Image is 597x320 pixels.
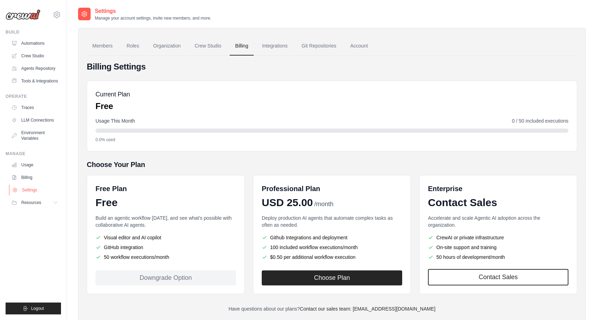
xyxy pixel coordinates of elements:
li: $0.50 per additional workflow execution [262,254,402,261]
a: Automations [8,38,61,49]
li: CrewAI or private infrastructure [428,234,568,241]
div: Manage [6,151,61,157]
li: Visual editor and AI copilot [95,234,236,241]
div: Build [6,29,61,35]
div: Operate [6,94,61,99]
h5: Current Plan [95,89,130,99]
a: Git Repositories [296,37,342,56]
h2: Settings [95,7,211,15]
div: Downgrade Option [95,270,236,285]
a: Crew Studio [8,50,61,61]
button: Choose Plan [262,270,402,285]
span: 0 / 50 included executions [512,117,568,124]
span: 0.0% used [95,137,115,143]
p: Free [95,101,130,112]
span: USD 25.00 [262,196,313,209]
li: On-site support and training [428,244,568,251]
li: 100 included workflow executions/month [262,244,402,251]
h4: Billing Settings [87,61,577,72]
a: Crew Studio [189,37,227,56]
a: Contact Sales [428,269,568,285]
h6: Professional Plan [262,184,320,194]
li: 50 workflow executions/month [95,254,236,261]
span: /month [314,199,334,209]
a: Tools & Integrations [8,75,61,87]
a: Billing [230,37,254,56]
a: Integrations [257,37,293,56]
span: Resources [21,200,41,205]
h6: Enterprise [428,184,568,194]
a: LLM Connections [8,115,61,126]
a: Traces [8,102,61,113]
p: Build an agentic workflow [DATE], and see what's possible with collaborative AI agents. [95,214,236,228]
span: Logout [31,306,44,311]
a: Environment Variables [8,127,61,144]
div: Free [95,196,236,209]
a: Settings [9,184,62,196]
a: Agents Repository [8,63,61,74]
img: Logo [6,9,40,20]
li: GitHub integration [95,244,236,251]
p: Deploy production AI agents that automate complex tasks as often as needed. [262,214,402,228]
a: Contact our sales team: [EMAIL_ADDRESS][DOMAIN_NAME] [300,306,435,312]
li: 50 hours of development/month [428,254,568,261]
p: Accelerate and scale Agentic AI adoption across the organization. [428,214,568,228]
li: Github Integrations and deployment [262,234,402,241]
a: Organization [147,37,186,56]
div: Contact Sales [428,196,568,209]
p: Have questions about our plans? [87,305,577,312]
h6: Free Plan [95,184,127,194]
a: Roles [121,37,145,56]
a: Usage [8,159,61,170]
button: Resources [8,197,61,208]
p: Manage your account settings, invite new members, and more. [95,15,211,21]
a: Billing [8,172,61,183]
h5: Choose Your Plan [87,160,577,169]
a: Members [87,37,118,56]
button: Logout [6,303,61,314]
a: Account [345,37,374,56]
span: Usage This Month [95,117,135,124]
